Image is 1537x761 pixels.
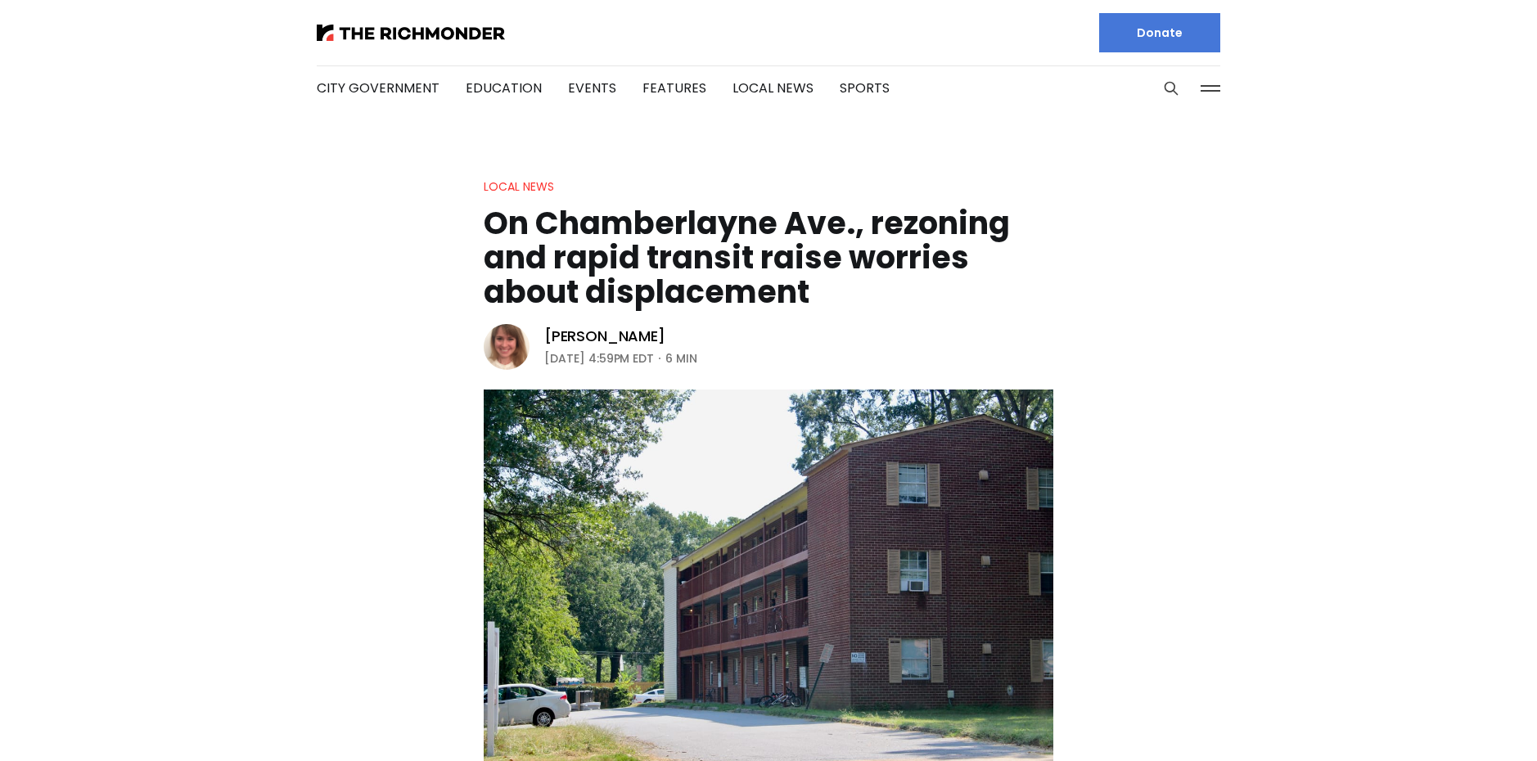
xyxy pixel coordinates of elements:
a: Local News [732,79,814,97]
a: Features [642,79,706,97]
a: City Government [317,79,439,97]
a: Donate [1099,13,1220,52]
a: Local News [484,178,554,195]
a: [PERSON_NAME] [544,326,665,346]
a: Events [568,79,616,97]
h1: On Chamberlayne Ave., rezoning and rapid transit raise worries about displacement [484,206,1053,309]
time: [DATE] 4:59PM EDT [544,349,654,368]
a: Education [466,79,542,97]
a: Sports [840,79,890,97]
button: Search this site [1159,76,1183,101]
iframe: portal-trigger [1398,681,1537,761]
img: The Richmonder [317,25,505,41]
span: 6 min [665,349,697,368]
img: Sarah Vogelsong [484,324,530,370]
